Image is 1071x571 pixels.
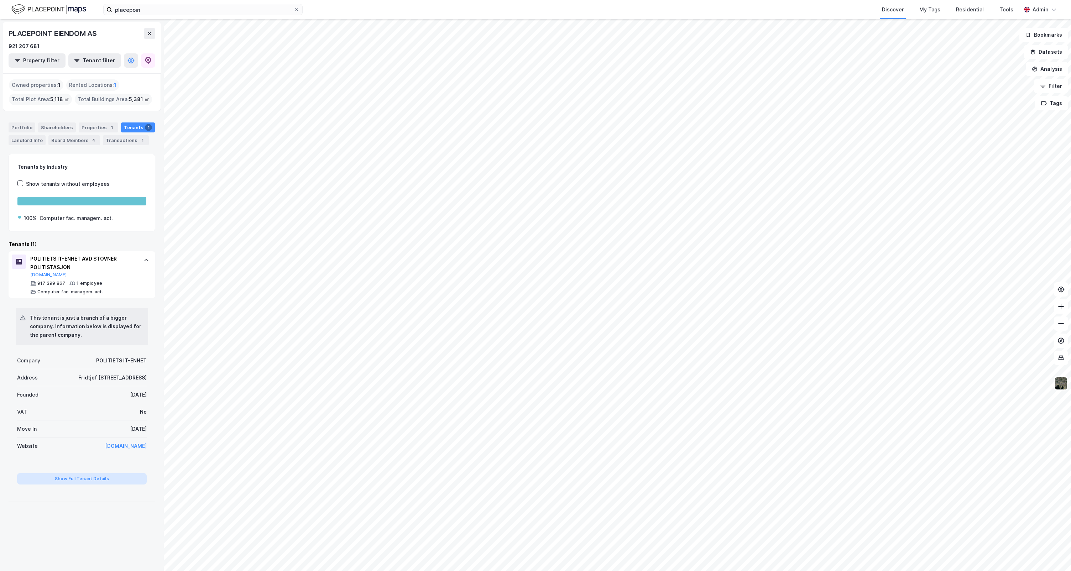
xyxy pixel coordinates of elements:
[75,94,152,105] div: Total Buildings Area :
[77,281,102,286] div: 1 employee
[96,356,147,365] div: POLITIETS IT-ENHET
[37,281,65,286] div: 917 399 867
[90,137,97,144] div: 4
[1026,62,1068,76] button: Analysis
[66,79,119,91] div: Rented Locations :
[9,53,66,68] button: Property filter
[103,135,149,145] div: Transactions
[38,122,76,132] div: Shareholders
[105,443,147,449] a: [DOMAIN_NAME]
[114,81,116,89] span: 1
[30,255,136,272] div: POLITIETS IT-ENHET AVD STOVNER POLITISTASJON
[78,373,147,382] div: Fridtjof [STREET_ADDRESS]
[145,124,152,131] div: 1
[9,122,35,132] div: Portfolio
[9,28,98,39] div: PLACEPOINT EIENDOM AS
[1033,5,1048,14] div: Admin
[1024,45,1068,59] button: Datasets
[121,122,155,132] div: Tenants
[58,81,61,89] span: 1
[882,5,904,14] div: Discover
[17,373,38,382] div: Address
[17,163,146,171] div: Tenants by Industry
[1035,537,1071,571] iframe: Chat Widget
[1035,96,1068,110] button: Tags
[140,408,147,416] div: No
[17,391,38,399] div: Founded
[37,289,103,295] div: Computer fac. managem. act.
[48,135,100,145] div: Board Members
[68,53,121,68] button: Tenant filter
[108,124,115,131] div: 1
[17,425,37,433] div: Move In
[26,180,110,188] div: Show tenants without employees
[919,5,940,14] div: My Tags
[30,314,142,339] div: This tenant is just a branch of a bigger company. Information below is displayed for the parent c...
[17,356,40,365] div: Company
[1054,377,1068,390] img: 9k=
[24,214,37,222] div: 100%
[17,473,147,484] button: Show Full Tenant Details
[50,95,69,104] span: 5,118 ㎡
[130,425,147,433] div: [DATE]
[999,5,1013,14] div: Tools
[17,442,38,450] div: Website
[1034,79,1068,93] button: Filter
[129,95,149,104] span: 5,381 ㎡
[112,4,294,15] input: Search by address, cadastre, landlords, tenants or people
[11,3,86,16] img: logo.f888ab2527a4732fd821a326f86c7f29.svg
[1019,28,1068,42] button: Bookmarks
[139,137,146,144] div: 1
[17,408,27,416] div: VAT
[130,391,147,399] div: [DATE]
[9,135,46,145] div: Landlord Info
[956,5,984,14] div: Residential
[40,214,113,222] div: Computer fac. managem. act.
[9,94,72,105] div: Total Plot Area :
[9,240,155,248] div: Tenants (1)
[9,42,40,51] div: 921 267 681
[9,79,63,91] div: Owned properties :
[30,272,67,278] button: [DOMAIN_NAME]
[79,122,118,132] div: Properties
